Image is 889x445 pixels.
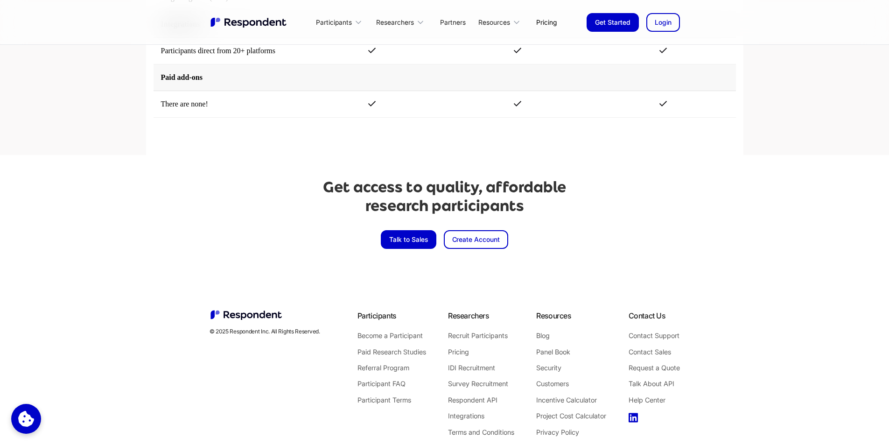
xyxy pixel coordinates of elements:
a: Blog [536,330,606,342]
a: Become a Participant [357,330,426,342]
td: There are none! [154,91,299,118]
a: Respondent API [448,394,514,406]
div: Researchers [376,18,414,27]
a: Privacy Policy [536,426,606,438]
h2: Get access to quality, affordable research participants [323,178,566,215]
div: Participants [316,18,352,27]
a: Paid Research Studies [357,346,426,358]
a: Pricing [448,346,514,358]
div: © 2025 Respondent Inc. All Rights Reserved. [210,328,320,335]
a: Create Account [444,230,509,249]
a: Get Started [587,13,639,32]
div: Researchers [448,309,489,322]
td: Paid add-ons [154,64,736,91]
div: Participants [311,11,371,33]
a: Participant FAQ [357,378,426,390]
a: Panel Book [536,346,606,358]
a: Login [646,13,680,32]
a: Referral Program [357,362,426,374]
a: Talk About API [629,378,680,390]
a: Pricing [529,11,564,33]
a: Contact Support [629,330,680,342]
a: Request a Quote [629,362,680,374]
a: Security [536,362,606,374]
div: Resources [473,11,529,33]
img: Untitled UI logotext [210,16,289,28]
a: Project Cost Calculator [536,410,606,422]
a: home [210,16,289,28]
a: Contact Sales [629,346,680,358]
a: IDI Recruitment [448,362,514,374]
div: Resources [478,18,510,27]
a: Help Center [629,394,680,406]
a: Customers [536,378,606,390]
a: Integrations [448,410,514,422]
div: Participants [357,309,396,322]
a: Survey Recruitment [448,378,514,390]
a: Participant Terms [357,394,426,406]
a: Recruit Participants [448,330,514,342]
a: Partners [433,11,473,33]
div: Researchers [371,11,432,33]
a: Incentive Calculator [536,394,606,406]
div: Resources [536,309,571,322]
a: Talk to Sales [381,230,436,249]
div: Contact Us [629,309,665,322]
td: Participants direct from 20+ platforms [154,38,299,64]
a: Terms and Conditions [448,426,514,438]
